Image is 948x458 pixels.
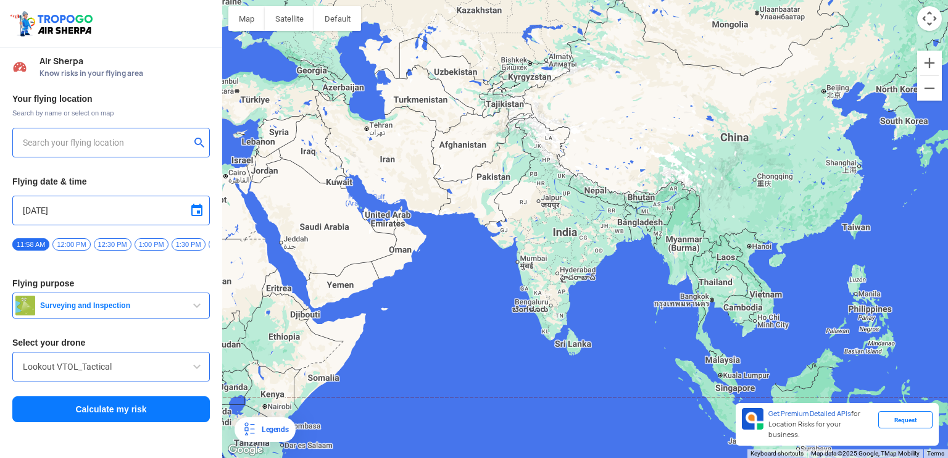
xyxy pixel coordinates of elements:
span: 12:00 PM [52,238,90,251]
h3: Your flying location [12,94,210,103]
span: 11:58 AM [12,238,49,251]
button: Show satellite imagery [265,6,314,31]
button: Keyboard shortcuts [750,449,804,458]
input: Search by name or Brand [23,359,199,374]
span: Search by name or select on map [12,108,210,118]
span: 1:30 PM [172,238,206,251]
span: 12:30 PM [94,238,131,251]
img: survey.png [15,296,35,315]
button: Surveying and Inspection [12,293,210,319]
img: Premium APIs [742,408,763,430]
button: Show street map [228,6,265,31]
button: Zoom out [917,76,942,101]
a: Terms [927,450,944,457]
h3: Select your drone [12,338,210,347]
h3: Flying date & time [12,177,210,186]
span: 2:00 PM [209,238,243,251]
input: Search your flying location [23,135,190,150]
button: Zoom in [917,51,942,75]
div: Request [878,411,933,428]
h3: Flying purpose [12,279,210,288]
span: Map data ©2025 Google, TMap Mobility [811,450,920,457]
img: Legends [242,422,257,437]
div: Legends [257,422,288,437]
span: 1:00 PM [135,238,168,251]
div: for Location Risks for your business. [763,408,878,441]
input: Select Date [23,203,199,218]
span: Air Sherpa [39,56,210,66]
img: ic_tgdronemaps.svg [9,9,97,38]
img: Risk Scores [12,59,27,74]
button: Map camera controls [917,6,942,31]
span: Surveying and Inspection [35,301,189,310]
a: Open this area in Google Maps (opens a new window) [225,442,266,458]
span: Get Premium Detailed APIs [768,409,851,418]
button: Calculate my risk [12,396,210,422]
span: Know risks in your flying area [39,69,210,78]
img: Google [225,442,266,458]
